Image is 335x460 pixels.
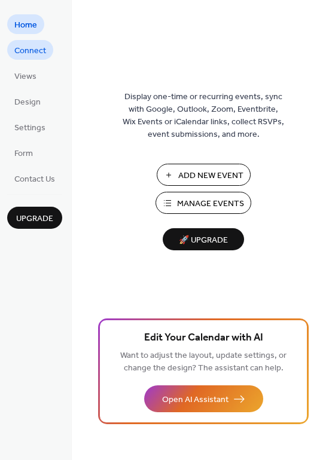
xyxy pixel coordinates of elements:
span: Want to adjust the layout, update settings, or change the design? The assistant can help. [120,348,287,376]
a: Contact Us [7,168,62,188]
a: Home [7,14,44,34]
span: Design [14,96,41,109]
span: Edit Your Calendar with AI [144,330,263,346]
span: Display one-time or recurring events, sync with Google, Outlook, Zoom, Eventbrite, Wix Events or ... [123,91,284,141]
span: Views [14,70,36,83]
span: Open AI Assistant [162,394,229,406]
button: Open AI Assistant [144,385,263,412]
button: Add New Event [157,164,251,186]
span: Manage Events [177,198,244,210]
span: Settings [14,122,45,134]
a: Design [7,91,48,111]
span: Form [14,148,33,160]
span: 🚀 Upgrade [170,232,237,249]
span: Home [14,19,37,32]
button: Upgrade [7,207,62,229]
span: Add New Event [178,170,243,182]
a: Connect [7,40,53,60]
a: Form [7,143,40,162]
a: Views [7,66,44,85]
span: Upgrade [16,213,53,225]
button: 🚀 Upgrade [163,228,244,250]
span: Contact Us [14,173,55,186]
button: Manage Events [156,192,251,214]
span: Connect [14,45,46,57]
a: Settings [7,117,53,137]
